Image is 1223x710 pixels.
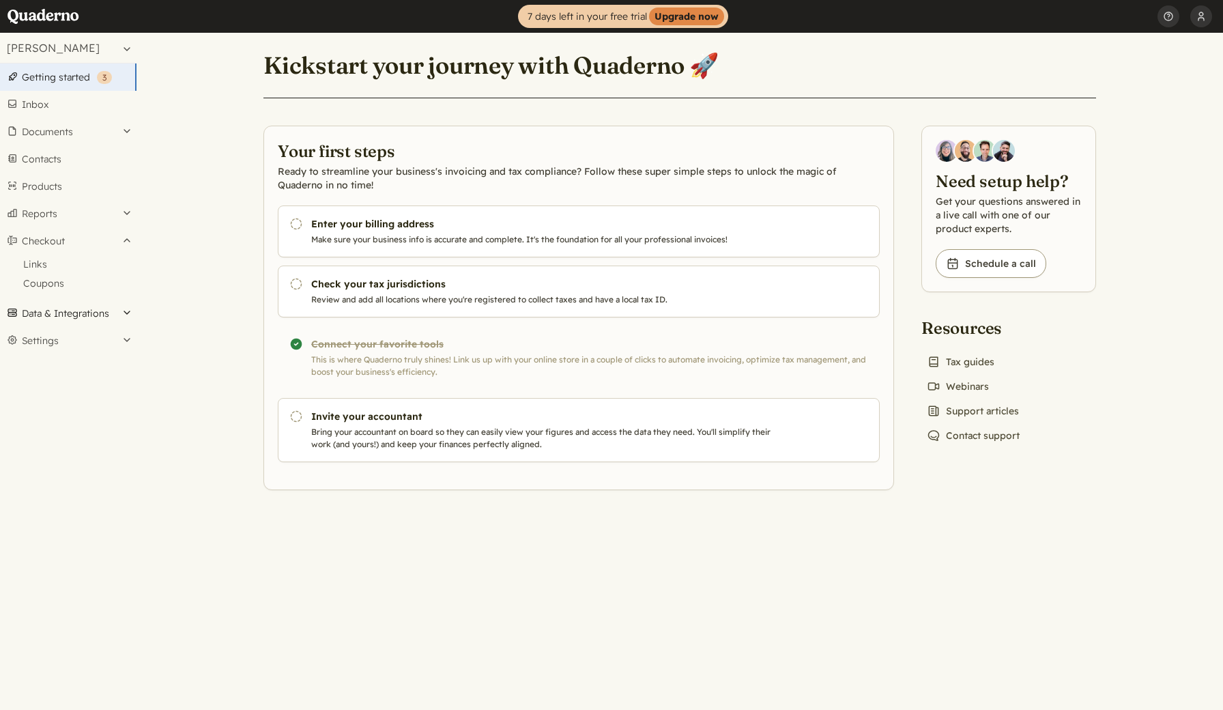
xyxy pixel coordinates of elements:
a: Tax guides [921,352,1000,371]
img: Jairo Fumero, Account Executive at Quaderno [955,140,977,162]
h1: Kickstart your journey with Quaderno 🚀 [263,51,719,81]
a: Enter your billing address Make sure your business info is accurate and complete. It's the founda... [278,205,880,257]
a: Schedule a call [936,249,1046,278]
p: Make sure your business info is accurate and complete. It's the foundation for all your professio... [311,233,777,246]
h3: Invite your accountant [311,410,777,423]
a: Webinars [921,377,994,396]
a: Support articles [921,401,1024,421]
h2: Need setup help? [936,170,1082,192]
p: Bring your accountant on board so they can easily view your figures and access the data they need... [311,426,777,451]
h3: Enter your billing address [311,217,777,231]
span: 3 [102,72,106,83]
h2: Your first steps [278,140,880,162]
a: Check your tax jurisdictions Review and add all locations where you're registered to collect taxe... [278,266,880,317]
a: 7 days left in your free trialUpgrade now [518,5,728,28]
a: Invite your accountant Bring your accountant on board so they can easily view your figures and ac... [278,398,880,462]
p: Review and add all locations where you're registered to collect taxes and have a local tax ID. [311,294,777,306]
p: Ready to streamline your business's invoicing and tax compliance? Follow these super simple steps... [278,165,880,192]
h2: Resources [921,317,1025,339]
h3: Check your tax jurisdictions [311,277,777,291]
strong: Upgrade now [649,8,724,25]
img: Ivo Oltmans, Business Developer at Quaderno [974,140,996,162]
a: Contact support [921,426,1025,445]
img: Javier Rubio, DevRel at Quaderno [993,140,1015,162]
img: Diana Carrasco, Account Executive at Quaderno [936,140,958,162]
p: Get your questions answered in a live call with one of our product experts. [936,195,1082,236]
